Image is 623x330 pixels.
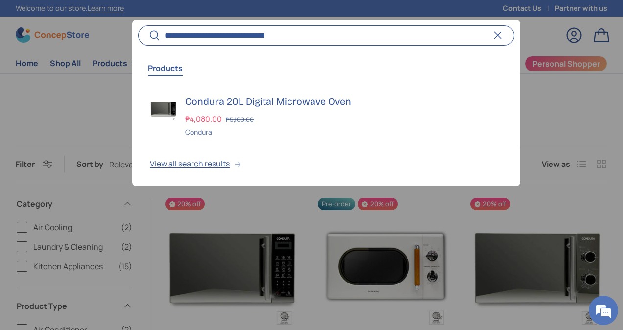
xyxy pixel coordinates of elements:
s: ₱5,100.00 [226,115,254,124]
button: Products [148,57,183,79]
button: View all search results [132,145,520,186]
a: Condura 20L Digital Microwave Oven ₱4,080.00 ₱5,100.00 Condura [132,87,520,145]
div: Condura [185,127,502,137]
h3: Condura 20L Digital Microwave Oven [185,95,502,109]
strong: ₱4,080.00 [185,114,224,124]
